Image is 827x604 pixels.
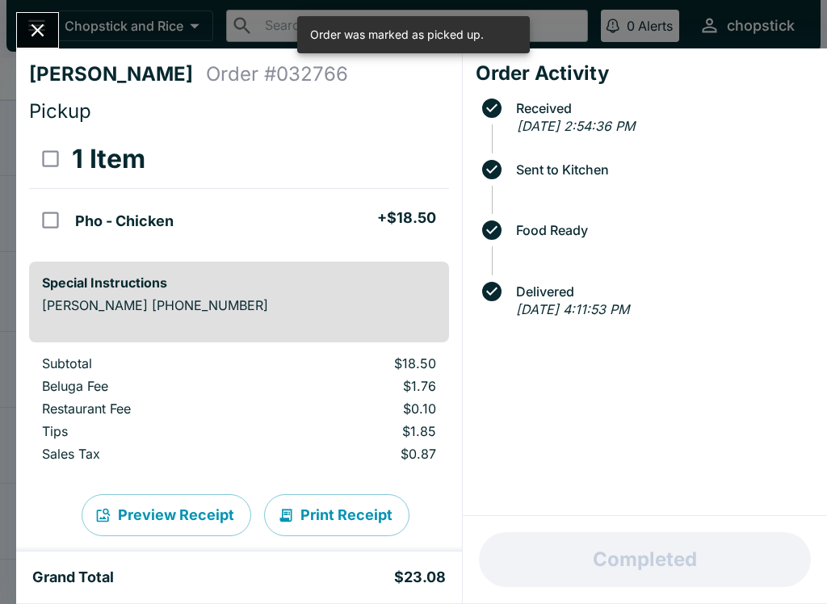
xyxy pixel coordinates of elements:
[42,378,255,394] p: Beluga Fee
[476,61,814,86] h4: Order Activity
[264,494,409,536] button: Print Receipt
[42,297,436,313] p: [PERSON_NAME] [PHONE_NUMBER]
[72,143,145,175] h3: 1 Item
[508,162,814,177] span: Sent to Kitchen
[29,355,449,468] table: orders table
[42,275,436,291] h6: Special Instructions
[281,355,436,371] p: $18.50
[29,130,449,249] table: orders table
[281,446,436,462] p: $0.87
[82,494,251,536] button: Preview Receipt
[281,378,436,394] p: $1.76
[516,301,629,317] em: [DATE] 4:11:53 PM
[310,21,484,48] div: Order was marked as picked up.
[508,223,814,237] span: Food Ready
[17,13,58,48] button: Close
[281,401,436,417] p: $0.10
[394,568,446,587] h5: $23.08
[508,101,814,115] span: Received
[206,62,348,86] h4: Order # 032766
[42,401,255,417] p: Restaurant Fee
[42,423,255,439] p: Tips
[517,118,635,134] em: [DATE] 2:54:36 PM
[42,446,255,462] p: Sales Tax
[29,62,206,86] h4: [PERSON_NAME]
[377,208,436,228] h5: + $18.50
[508,284,814,299] span: Delivered
[42,355,255,371] p: Subtotal
[281,423,436,439] p: $1.85
[29,99,91,123] span: Pickup
[32,568,114,587] h5: Grand Total
[75,212,174,231] h5: Pho - Chicken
